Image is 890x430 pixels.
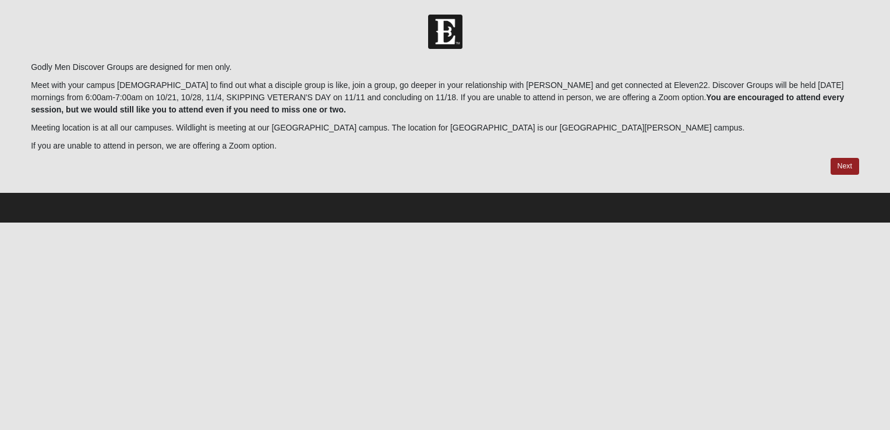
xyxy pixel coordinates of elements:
[31,140,859,152] p: If you are unable to attend in person, we are offering a Zoom option.
[31,61,859,73] p: Godly Men Discover Groups are designed for men only.
[31,79,859,116] p: Meet with your campus [DEMOGRAPHIC_DATA] to find out what a disciple group is like, join a group,...
[831,158,859,175] a: Next
[31,122,859,134] p: Meeting location is at all our campuses. Wildlight is meeting at our [GEOGRAPHIC_DATA] campus. Th...
[428,15,462,49] img: Church of Eleven22 Logo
